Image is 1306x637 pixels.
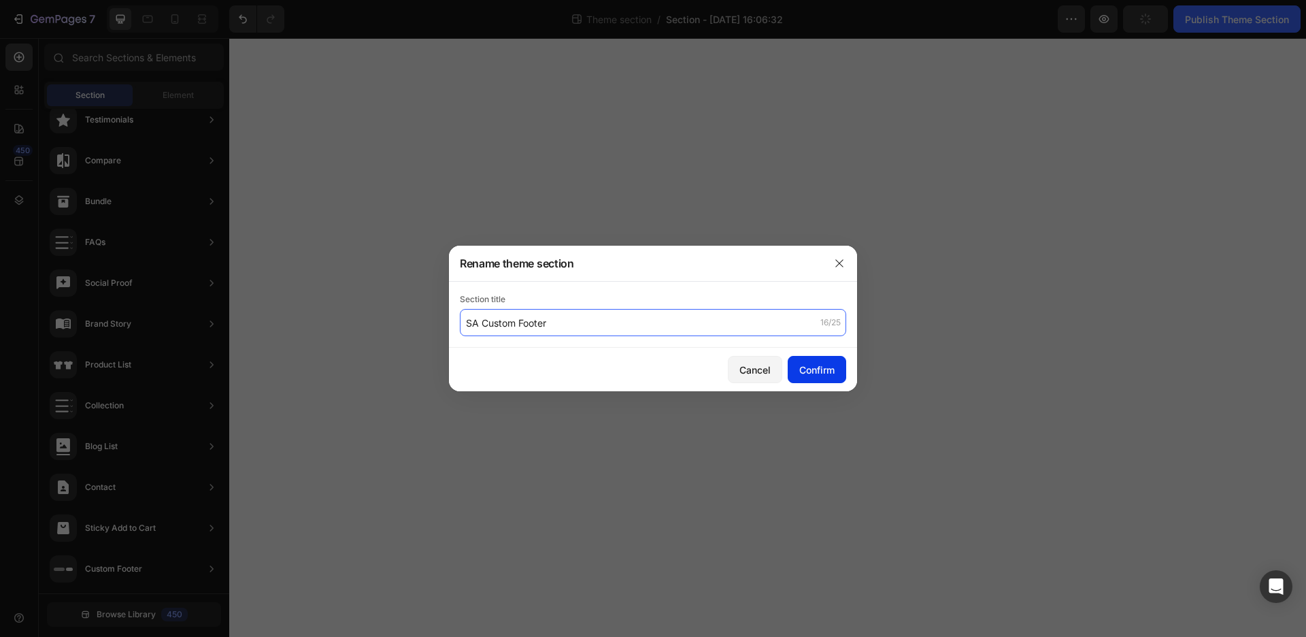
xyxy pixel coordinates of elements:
[460,293,846,306] div: Section title
[820,316,841,329] div: 16/25
[728,356,782,383] button: Cancel
[1260,570,1292,603] div: Open Intercom Messenger
[799,363,835,377] div: Confirm
[739,363,771,377] div: Cancel
[788,356,846,383] button: Confirm
[460,255,574,272] h3: Rename theme section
